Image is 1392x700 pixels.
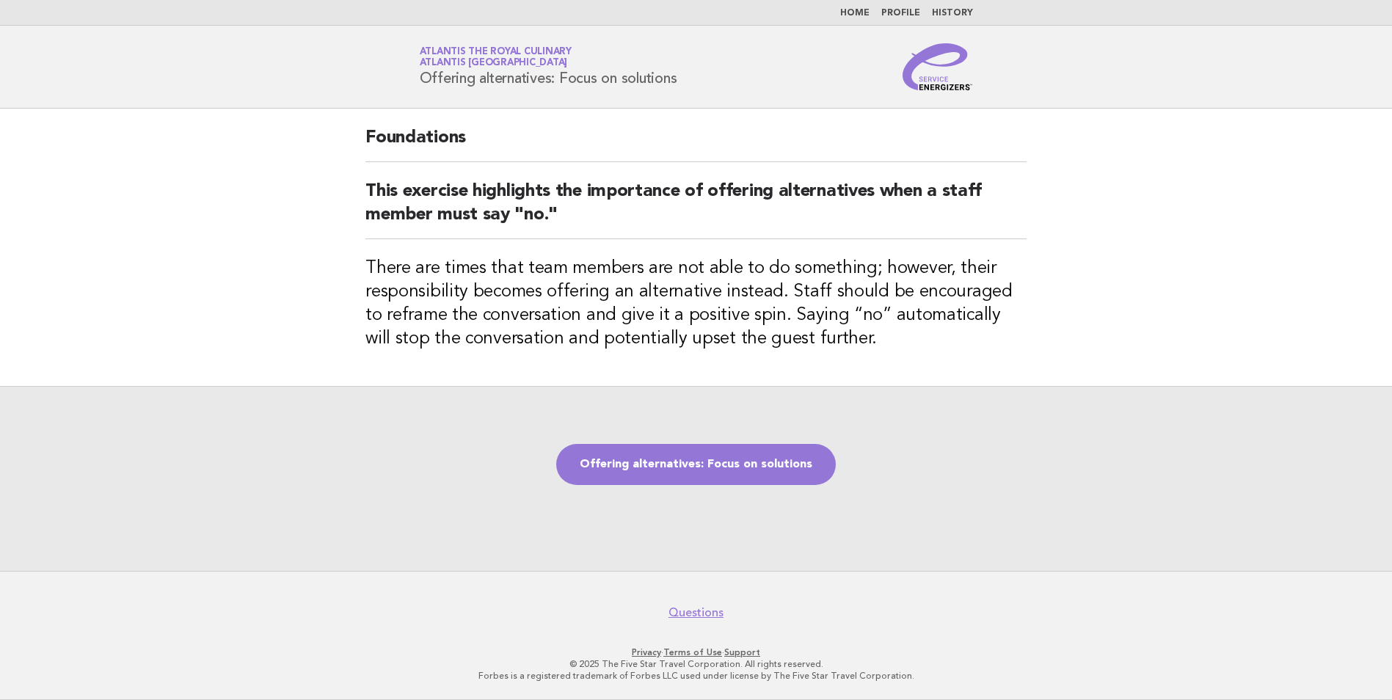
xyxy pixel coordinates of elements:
[365,180,1027,239] h2: This exercise highlights the importance of offering alternatives when a staff member must say "no."
[903,43,973,90] img: Service Energizers
[365,126,1027,162] h2: Foundations
[668,605,724,620] a: Questions
[724,647,760,657] a: Support
[420,48,677,86] h1: Offering alternatives: Focus on solutions
[420,47,572,68] a: Atlantis the Royal CulinaryAtlantis [GEOGRAPHIC_DATA]
[663,647,722,657] a: Terms of Use
[247,646,1145,658] p: · ·
[840,9,870,18] a: Home
[247,658,1145,670] p: © 2025 The Five Star Travel Corporation. All rights reserved.
[632,647,661,657] a: Privacy
[556,444,836,485] a: Offering alternatives: Focus on solutions
[932,9,973,18] a: History
[247,670,1145,682] p: Forbes is a registered trademark of Forbes LLC used under license by The Five Star Travel Corpora...
[365,257,1027,351] h3: There are times that team members are not able to do something; however, their responsibility bec...
[420,59,568,68] span: Atlantis [GEOGRAPHIC_DATA]
[881,9,920,18] a: Profile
